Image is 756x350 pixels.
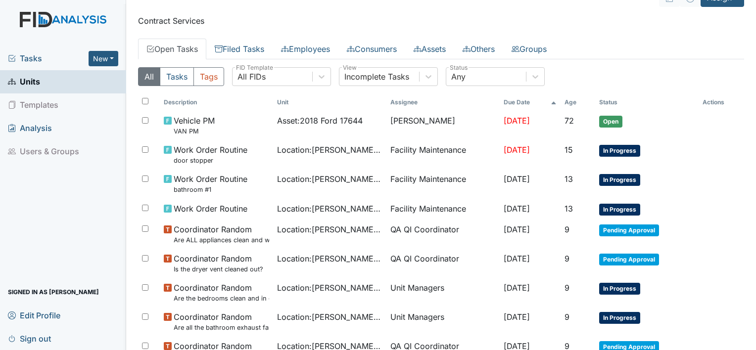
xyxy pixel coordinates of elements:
[277,115,363,127] span: Asset : 2018 Ford 17644
[138,15,744,27] p: Contract Services
[599,116,622,128] span: Open
[237,71,266,83] div: All FIDs
[565,312,569,322] span: 9
[599,204,640,216] span: In Progress
[174,185,247,194] small: bathroom #1
[277,253,382,264] span: Location : [PERSON_NAME]. [GEOGRAPHIC_DATA]
[599,174,640,186] span: In Progress
[160,67,194,86] button: Tasks
[174,223,269,245] span: Coordinator Random Are ALL appliances clean and working properly?
[138,67,160,86] button: All
[8,52,89,64] a: Tasks
[8,307,60,323] span: Edit Profile
[565,204,573,214] span: 13
[338,39,405,59] a: Consumers
[174,235,269,245] small: Are ALL appliances clean and working properly?
[386,94,500,111] th: Assignee
[8,284,99,300] span: Signed in as [PERSON_NAME]
[386,219,500,249] td: QA QI Coordinator
[599,145,640,157] span: In Progress
[504,204,530,214] span: [DATE]
[565,283,569,293] span: 9
[504,145,530,155] span: [DATE]
[174,294,269,303] small: Are the bedrooms clean and in good repair?
[595,94,699,111] th: Toggle SortBy
[386,199,500,219] td: Facility Maintenance
[174,156,247,165] small: door stopper
[8,74,40,89] span: Units
[599,254,659,265] span: Pending Approval
[174,144,247,165] span: Work Order Routine door stopper
[386,140,500,169] td: Facility Maintenance
[565,224,569,234] span: 9
[8,121,52,136] span: Analysis
[138,39,206,59] a: Open Tasks
[344,71,409,83] div: Incomplete Tasks
[386,249,500,278] td: QA QI Coordinator
[277,203,382,215] span: Location : [PERSON_NAME]. [GEOGRAPHIC_DATA]
[277,144,382,156] span: Location : [PERSON_NAME]. [GEOGRAPHIC_DATA]
[174,264,263,274] small: Is the dryer vent cleaned out?
[206,39,273,59] a: Filed Tasks
[503,39,555,59] a: Groups
[504,174,530,184] span: [DATE]
[8,331,51,346] span: Sign out
[454,39,503,59] a: Others
[386,278,500,307] td: Unit Managers
[277,311,382,323] span: Location : [PERSON_NAME]. [GEOGRAPHIC_DATA]
[174,203,247,215] span: Work Order Routine
[500,94,561,111] th: Toggle SortBy
[504,312,530,322] span: [DATE]
[174,173,247,194] span: Work Order Routine bathroom #1
[565,254,569,263] span: 9
[386,169,500,198] td: Facility Maintenance
[504,254,530,263] span: [DATE]
[174,282,269,303] span: Coordinator Random Are the bedrooms clean and in good repair?
[273,39,338,59] a: Employees
[277,282,382,294] span: Location : [PERSON_NAME]. [GEOGRAPHIC_DATA]
[386,307,500,336] td: Unit Managers
[277,173,382,185] span: Location : [PERSON_NAME]. [GEOGRAPHIC_DATA]
[174,253,263,274] span: Coordinator Random Is the dryer vent cleaned out?
[561,94,595,111] th: Toggle SortBy
[504,283,530,293] span: [DATE]
[405,39,454,59] a: Assets
[174,127,215,136] small: VAN PM
[451,71,466,83] div: Any
[504,116,530,126] span: [DATE]
[160,94,273,111] th: Toggle SortBy
[138,67,224,86] div: Type filter
[599,224,659,236] span: Pending Approval
[273,94,386,111] th: Toggle SortBy
[699,94,744,111] th: Actions
[504,224,530,234] span: [DATE]
[599,312,640,324] span: In Progress
[565,145,573,155] span: 15
[174,323,269,332] small: Are all the bathroom exhaust fan covers clean and dust free?
[142,98,148,104] input: Toggle All Rows Selected
[277,223,382,235] span: Location : [PERSON_NAME]. [GEOGRAPHIC_DATA]
[565,116,574,126] span: 72
[174,115,215,136] span: Vehicle PM VAN PM
[193,67,224,86] button: Tags
[565,174,573,184] span: 13
[386,111,500,140] td: [PERSON_NAME]
[174,311,269,332] span: Coordinator Random Are all the bathroom exhaust fan covers clean and dust free?
[89,51,118,66] button: New
[599,283,640,295] span: In Progress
